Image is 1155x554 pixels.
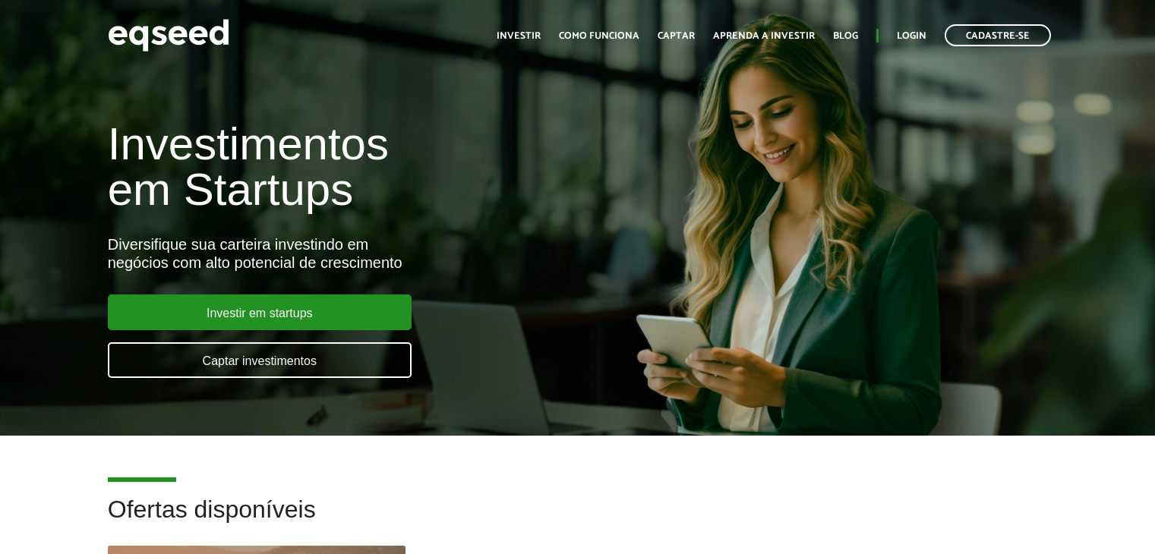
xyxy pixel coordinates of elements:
h2: Ofertas disponíveis [108,496,1048,546]
a: Captar investimentos [108,342,412,378]
a: Aprenda a investir [713,31,815,41]
a: Login [897,31,926,41]
a: Como funciona [559,31,639,41]
h1: Investimentos em Startups [108,121,663,212]
a: Blog [833,31,858,41]
a: Captar [658,31,695,41]
div: Diversifique sua carteira investindo em negócios com alto potencial de crescimento [108,235,663,272]
img: EqSeed [108,15,229,55]
a: Cadastre-se [945,24,1051,46]
a: Investir em startups [108,294,412,330]
a: Investir [497,31,541,41]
